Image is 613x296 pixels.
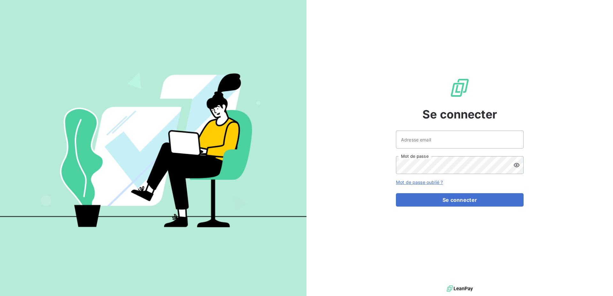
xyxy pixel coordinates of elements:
[396,131,524,148] input: placeholder
[396,193,524,207] button: Se connecter
[450,78,470,98] img: Logo LeanPay
[396,179,443,185] a: Mot de passe oublié ?
[422,106,497,123] span: Se connecter
[447,284,473,293] img: logo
